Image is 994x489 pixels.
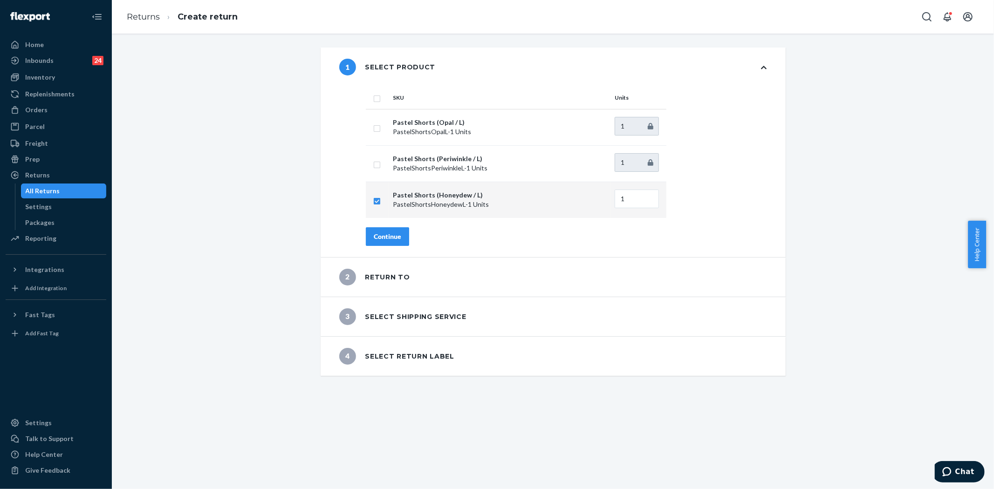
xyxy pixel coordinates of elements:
button: Talk to Support [6,431,106,446]
a: Add Fast Tag [6,326,106,341]
div: Add Fast Tag [25,329,59,337]
div: Fast Tags [25,310,55,319]
div: Give Feedback [25,466,70,475]
div: Inbounds [25,56,54,65]
div: Continue [374,232,401,241]
button: Fast Tags [6,307,106,322]
button: Integrations [6,262,106,277]
p: PastelShortsOpalL - 1 Units [393,127,607,136]
button: Give Feedback [6,463,106,478]
div: Return to [339,269,410,285]
div: Settings [25,418,52,428]
img: Flexport logo [10,12,50,21]
div: Integrations [25,265,64,274]
button: Open account menu [959,7,977,26]
div: 24 [92,56,103,65]
p: Pastel Shorts (Periwinkle / L) [393,154,607,163]
input: Enter quantity [615,190,659,208]
input: Enter quantity [615,117,659,136]
div: All Returns [26,186,60,196]
button: Open Search Box [918,7,936,26]
a: Help Center [6,447,106,462]
span: 1 [339,59,356,75]
div: Prep [25,155,40,164]
div: Select return label [339,348,454,365]
a: Add Integration [6,281,106,296]
div: Help Center [25,450,63,459]
th: SKU [389,87,611,109]
p: PastelShortsHoneydewL - 1 Units [393,200,607,209]
button: Help Center [968,221,986,268]
a: Reporting [6,231,106,246]
a: Parcel [6,119,106,134]
div: Inventory [25,73,55,82]
div: Select shipping service [339,308,466,325]
th: Units [611,87,666,109]
button: Open notifications [938,7,957,26]
a: Prep [6,152,106,167]
a: Settings [6,415,106,430]
span: 3 [339,308,356,325]
button: Continue [366,227,409,246]
p: Pastel Shorts (Honeydew / L) [393,190,607,200]
a: Freight [6,136,106,151]
div: Packages [26,218,55,227]
a: Create return [178,12,238,22]
ol: breadcrumbs [119,3,245,31]
div: Freight [25,139,48,148]
span: 4 [339,348,356,365]
button: Close Navigation [88,7,106,26]
a: All Returns [21,183,107,198]
div: Home [25,40,44,49]
p: PastelShortsPeriwinkleL - 1 Units [393,163,607,173]
div: Returns [25,170,50,180]
div: Parcel [25,122,45,131]
a: Inventory [6,70,106,85]
div: Settings [26,202,52,211]
div: Replenishments [25,89,75,99]
a: Settings [21,199,107,214]
span: 2 [339,269,356,285]
div: Select product [339,59,436,75]
iframe: Opens a widget where you can chat to one of our agents [935,461,985,484]
a: Home [6,37,106,52]
p: Pastel Shorts (Opal / L) [393,118,607,127]
a: Returns [127,12,160,22]
a: Returns [6,168,106,183]
div: Orders [25,105,48,115]
div: Add Integration [25,284,67,292]
a: Packages [21,215,107,230]
a: Inbounds24 [6,53,106,68]
a: Orders [6,102,106,117]
div: Reporting [25,234,56,243]
input: Enter quantity [615,153,659,172]
div: Talk to Support [25,434,74,443]
a: Replenishments [6,87,106,102]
